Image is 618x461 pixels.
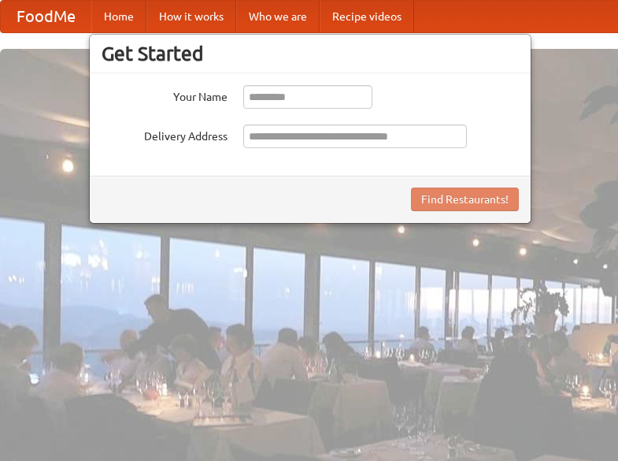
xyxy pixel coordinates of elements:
[102,42,519,65] h3: Get Started
[146,1,236,32] a: How it works
[102,85,228,105] label: Your Name
[102,125,228,144] label: Delivery Address
[236,1,320,32] a: Who we are
[91,1,146,32] a: Home
[320,1,414,32] a: Recipe videos
[411,188,519,211] button: Find Restaurants!
[1,1,91,32] a: FoodMe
